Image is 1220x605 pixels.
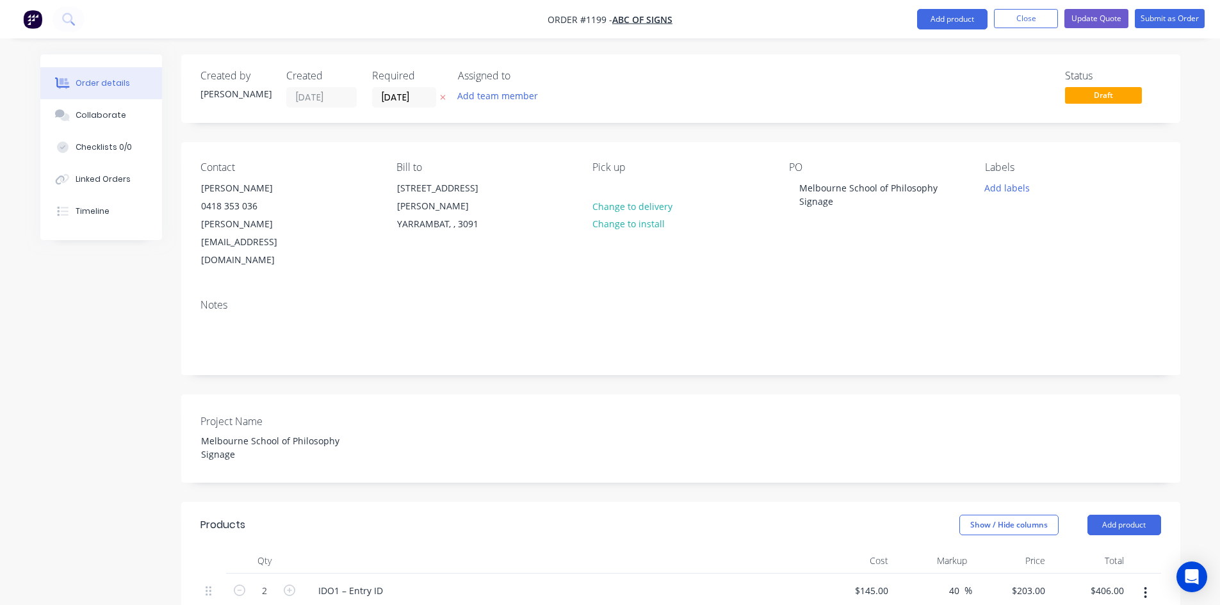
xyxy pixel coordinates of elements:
[191,432,351,464] div: Melbourne School of Philosophy Signage
[76,206,110,217] div: Timeline
[200,161,376,173] div: Contact
[1064,9,1128,28] button: Update Quote
[893,548,972,574] div: Markup
[76,141,132,153] div: Checklists 0/0
[40,163,162,195] button: Linked Orders
[1087,515,1161,535] button: Add product
[1050,548,1129,574] div: Total
[40,195,162,227] button: Timeline
[789,179,949,211] div: Melbourne School of Philosophy Signage
[200,299,1161,311] div: Notes
[200,517,245,533] div: Products
[964,583,972,598] span: %
[200,414,361,429] label: Project Name
[286,70,357,82] div: Created
[76,77,130,89] div: Order details
[201,179,307,197] div: [PERSON_NAME]
[959,515,1059,535] button: Show / Hide columns
[450,87,544,104] button: Add team member
[1176,561,1207,592] div: Open Intercom Messenger
[397,215,503,233] div: YARRAMBAT, , 3091
[815,548,894,574] div: Cost
[397,179,503,215] div: [STREET_ADDRESS][PERSON_NAME]
[592,161,768,173] div: Pick up
[548,13,612,26] span: Order #1199 -
[458,87,545,104] button: Add team member
[1065,87,1142,103] span: Draft
[40,99,162,131] button: Collaborate
[917,9,988,29] button: Add product
[190,179,318,270] div: [PERSON_NAME]0418 353 036[PERSON_NAME][EMAIL_ADDRESS][DOMAIN_NAME]
[226,548,303,574] div: Qty
[585,215,671,232] button: Change to install
[201,215,307,269] div: [PERSON_NAME][EMAIL_ADDRESS][DOMAIN_NAME]
[612,13,672,26] a: ABC Of Signs
[396,161,572,173] div: Bill to
[1065,70,1161,82] div: Status
[978,179,1037,196] button: Add labels
[40,67,162,99] button: Order details
[200,87,271,101] div: [PERSON_NAME]
[458,70,586,82] div: Assigned to
[200,70,271,82] div: Created by
[972,548,1051,574] div: Price
[76,109,126,121] div: Collaborate
[386,179,514,234] div: [STREET_ADDRESS][PERSON_NAME]YARRAMBAT, , 3091
[789,161,964,173] div: PO
[994,9,1058,28] button: Close
[308,581,393,600] div: IDO1 – Entry ID
[40,131,162,163] button: Checklists 0/0
[985,161,1160,173] div: Labels
[585,197,679,214] button: Change to delivery
[372,70,443,82] div: Required
[201,197,307,215] div: 0418 353 036
[1135,9,1205,28] button: Submit as Order
[76,173,131,185] div: Linked Orders
[23,10,42,29] img: Factory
